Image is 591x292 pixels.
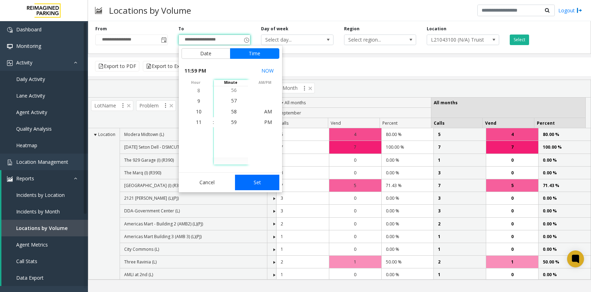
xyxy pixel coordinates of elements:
[124,170,161,176] span: The Marq (I) (R390)
[231,87,237,93] span: 56
[354,259,356,265] span: 1
[124,157,174,163] span: The 929 Garage (I) (R390)
[511,207,514,214] span: 0
[231,108,237,114] span: 58
[354,157,356,163] span: 0
[214,80,248,85] span: minute
[16,159,68,165] span: Location Management
[380,118,431,128] th: Percent
[259,64,277,77] button: Select now
[124,182,185,188] span: [GEOGRAPHIC_DATA] (I) (R390)
[511,233,514,240] span: 0
[381,256,434,268] td: 50.00 %
[277,243,329,256] td: 1
[1,203,88,220] a: Incidents by Month
[354,169,356,176] span: 0
[433,128,486,141] td: 5
[431,118,482,128] th: Calls
[354,271,356,278] span: 0
[381,154,434,167] td: 0.00 %
[431,98,585,118] th: All months
[230,48,279,59] button: Time tab
[1,220,88,236] a: Locations by Volume
[124,144,208,150] span: [DATE] Seton Dell - DSMCUT 127-51 (R390)
[511,131,514,138] span: 4
[538,218,591,230] td: 0.00 %
[433,167,486,179] td: 3
[538,154,591,167] td: 0.00 %
[98,131,115,137] span: Location
[277,108,431,118] th: September
[433,218,486,230] td: 2
[277,256,329,268] td: 2
[197,87,200,94] span: 8
[182,175,233,190] button: Cancel
[538,243,591,256] td: 0.00 %
[381,141,434,154] td: 100.00 %
[143,61,189,72] button: Export to Excel
[433,205,486,217] td: 3
[558,7,582,14] a: Logout
[124,131,164,137] span: Modera Midtown (L)
[433,256,486,268] td: 2
[277,141,329,154] td: 7
[381,218,434,230] td: 0.00 %
[354,182,356,189] span: 5
[354,233,356,240] span: 0
[264,108,272,115] span: AM
[196,119,202,125] span: 11
[381,128,434,141] td: 80.00 %
[344,35,402,45] span: Select region...
[261,26,288,32] label: Day of week
[16,76,45,82] span: Daily Activity
[482,118,534,128] th: Vend
[16,59,32,66] span: Activity
[16,225,68,231] span: Locations by Volume
[381,243,434,256] td: 0.00 %
[124,221,203,227] span: Americas Mart - Building 2 (AMB2) (L)(PJ)
[16,142,37,149] span: Heatmap
[1,170,88,187] a: Reports
[511,246,514,253] span: 0
[433,141,486,154] td: 7
[7,27,13,33] img: 'icon'
[538,179,591,192] td: 71.43 %
[264,119,272,125] span: PM
[354,131,356,138] span: 4
[538,230,591,243] td: 0.00 %
[231,119,237,125] span: 59
[16,125,52,132] span: Quality Analysis
[511,157,514,163] span: 0
[277,179,329,192] td: 7
[534,118,585,128] th: Percent
[538,167,591,179] td: 0.00 %
[277,154,329,167] td: 1
[124,246,159,252] span: City Commons (L)
[538,141,591,154] td: 100.00 %
[433,179,486,192] td: 7
[277,128,329,141] td: 5
[277,118,328,128] th: Calls
[7,44,13,49] img: 'icon'
[328,118,379,128] th: Vend
[511,271,514,278] span: 0
[277,268,329,281] td: 1
[91,100,133,111] span: LotName
[511,220,514,227] span: 0
[433,268,486,281] td: 1
[124,195,179,201] span: 2121 [PERSON_NAME] (L)(PJ)
[354,144,356,150] span: 7
[538,128,591,141] td: 80.00 %
[433,154,486,167] td: 1
[433,230,486,243] td: 1
[381,230,434,243] td: 0.00 %
[7,60,13,66] img: 'icon'
[381,179,434,192] td: 71.43 %
[7,176,13,182] img: 'icon'
[538,205,591,217] td: 0.00 %
[16,258,37,265] span: Call Stats
[381,268,434,281] td: 0.00 %
[124,234,202,240] span: Americas Mart Building 3 (AMB 3) (L)(PJ)
[16,92,45,99] span: Lane Activity
[427,26,446,32] label: Location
